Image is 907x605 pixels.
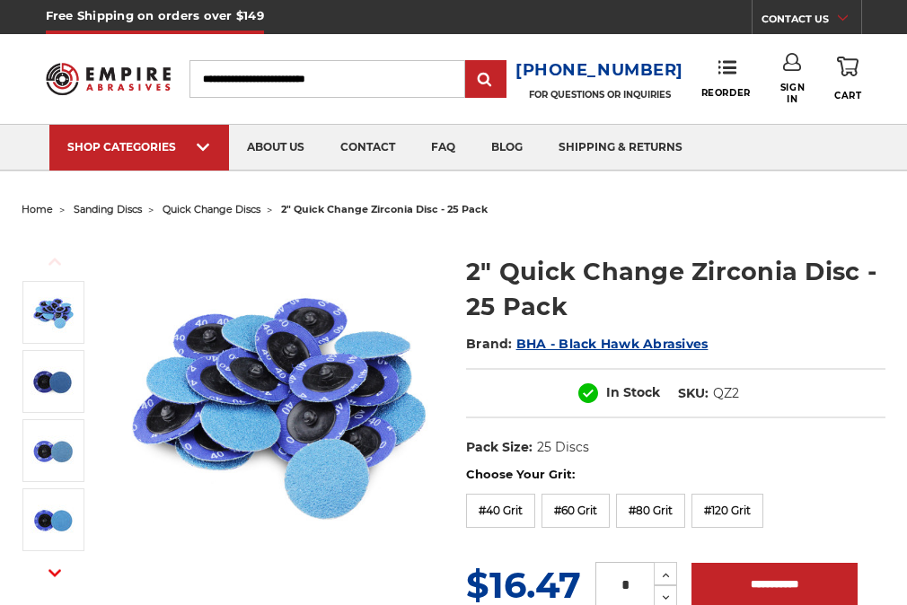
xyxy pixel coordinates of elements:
a: BHA - Black Hawk Abrasives [516,336,709,352]
p: FOR QUESTIONS OR INQUIRIES [515,89,683,101]
input: Submit [468,62,504,98]
a: blog [473,125,541,171]
a: quick change discs [163,203,260,215]
dt: Pack Size: [466,438,533,457]
span: 2" quick change zirconia disc - 25 pack [281,203,488,215]
img: Pair of 2-inch Quick Change Sanding Discs, 60 Grit, with Zirconia abrasive and roloc attachment f... [31,428,75,473]
dd: QZ2 [713,384,739,403]
button: Previous [33,242,76,281]
a: Cart [834,53,861,104]
img: 2-inch 80 Grit Zirconia Discs with Roloc attachment, ideal for smoothing and finishing tasks in m... [31,497,75,542]
img: Empire Abrasives [46,55,171,104]
label: Choose Your Grit: [466,466,885,484]
a: CONTACT US [762,9,861,34]
dt: SKU: [678,384,709,403]
button: Next [33,553,76,592]
a: [PHONE_NUMBER] [515,57,683,83]
img: Assortment of 2-inch Metalworking Discs, 80 Grit, Quick Change, with durable Zirconia abrasive by... [110,235,441,566]
span: Brand: [466,336,513,352]
a: Reorder [701,59,751,98]
a: shipping & returns [541,125,700,171]
span: Sign In [774,82,810,105]
h1: 2" Quick Change Zirconia Disc - 25 Pack [466,254,885,324]
div: SHOP CATEGORIES [67,140,211,153]
dd: 25 Discs [537,438,589,457]
a: contact [322,125,413,171]
span: Cart [834,90,861,101]
img: Side-by-side view of 2-inch 40 Grit Zirconia Discs with Roloc fastening, showcasing both front an... [31,359,75,404]
a: home [22,203,53,215]
span: Reorder [701,87,751,99]
a: sanding discs [74,203,142,215]
img: Assortment of 2-inch Metalworking Discs, 80 Grit, Quick Change, with durable Zirconia abrasive by... [31,290,75,335]
a: faq [413,125,473,171]
span: In Stock [606,384,660,400]
a: about us [229,125,322,171]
